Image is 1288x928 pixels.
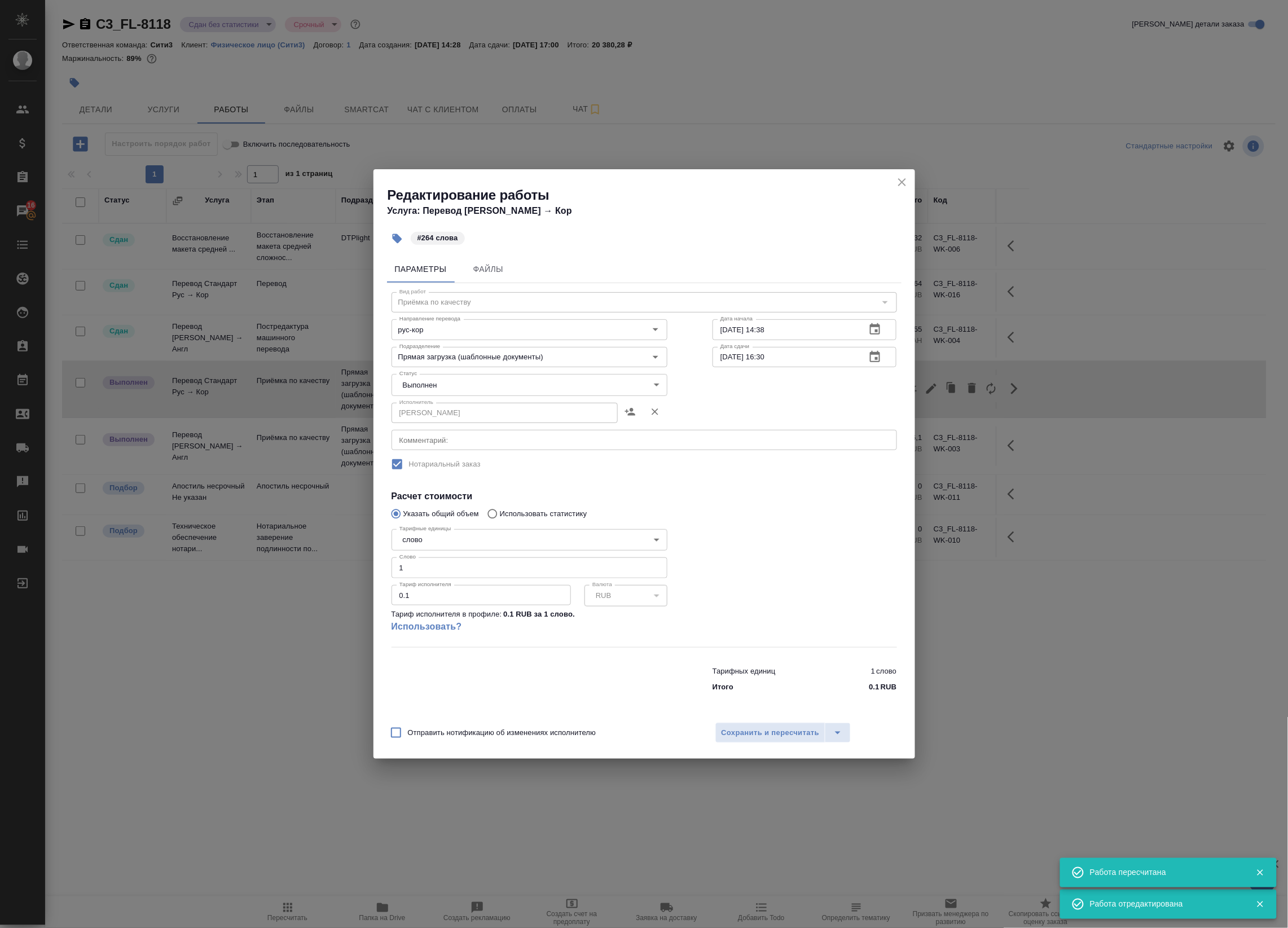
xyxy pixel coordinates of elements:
[392,490,897,503] h4: Расчет стоимости
[584,585,667,606] div: RUB
[392,374,667,395] div: Выполнен
[408,727,596,738] span: Отправить нотификацию об изменениях исполнителю
[385,226,410,251] button: Добавить тэг
[715,723,851,743] div: split button
[618,398,643,425] button: Назначить
[648,349,663,365] button: Open
[1249,868,1272,878] button: Закрыть
[392,609,502,620] p: Тариф исполнителя в профиле:
[388,204,915,218] h4: Услуга: Перевод [PERSON_NAME] → Кор
[713,681,733,693] p: Итого
[713,666,776,677] p: Тарифных единиц
[1090,867,1239,878] div: Работа пересчитана
[715,723,826,743] button: Сохранить и пересчитать
[503,609,575,620] p: 0.1 RUB за 1 слово .
[417,232,458,244] p: #264 слова
[392,620,667,634] a: Использовать?
[876,666,896,677] p: слово
[1090,899,1239,910] div: Работа отредактирована
[410,233,466,243] span: 264 слова
[1249,899,1272,909] button: Закрыть
[894,174,911,191] button: close
[409,459,481,470] span: Нотариальный заказ
[592,591,614,600] button: RUB
[881,681,897,693] p: RUB
[399,380,441,390] button: Выполнен
[394,262,448,276] span: Параметры
[388,186,915,204] h2: Редактирование работы
[399,535,426,544] button: слово
[392,529,667,551] div: слово
[869,681,880,693] p: 0.1
[648,322,663,337] button: Open
[722,727,820,740] span: Сохранить и пересчитать
[871,666,875,677] p: 1
[643,398,667,425] button: Удалить
[461,262,516,276] span: Файлы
